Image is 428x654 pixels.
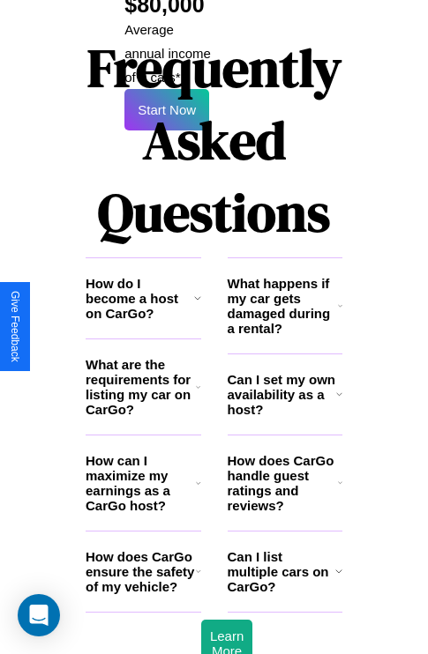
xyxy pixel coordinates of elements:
h3: How does CarGo ensure the safety of my vehicle? [86,549,196,594]
h3: Can I list multiple cars on CarGo? [228,549,335,594]
h3: How can I maximize my earnings as a CarGo host? [86,453,196,513]
p: Average annual income of 9 cars* [124,18,214,89]
div: Open Intercom Messenger [18,594,60,636]
button: Start Now [124,89,209,130]
h1: Frequently Asked Questions [86,23,342,257]
h3: What are the requirements for listing my car on CarGo? [86,357,196,417]
div: Give Feedback [9,291,21,362]
h3: Can I set my own availability as a host? [228,372,336,417]
h3: How do I become a host on CarGo? [86,276,194,321]
h3: What happens if my car gets damaged during a rental? [228,276,338,336]
h3: How does CarGo handle guest ratings and reviews? [228,453,338,513]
